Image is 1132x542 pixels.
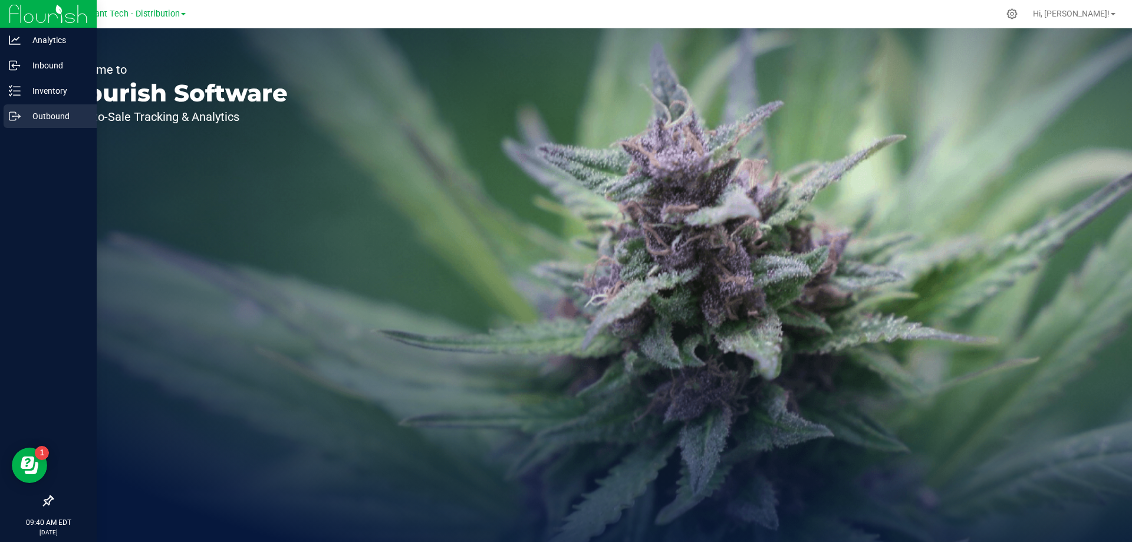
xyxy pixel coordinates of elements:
[9,85,21,97] inline-svg: Inventory
[1033,9,1110,18] span: Hi, [PERSON_NAME]!
[64,111,288,123] p: Seed-to-Sale Tracking & Analytics
[12,448,47,483] iframe: Resource center
[9,110,21,122] inline-svg: Outbound
[5,517,91,528] p: 09:40 AM EDT
[55,9,180,19] span: Pioneer Plant Tech - Distribution
[35,446,49,460] iframe: Resource center unread badge
[64,81,288,105] p: Flourish Software
[21,58,91,73] p: Inbound
[1005,8,1019,19] div: Manage settings
[21,33,91,47] p: Analytics
[9,60,21,71] inline-svg: Inbound
[21,109,91,123] p: Outbound
[5,528,91,537] p: [DATE]
[64,64,288,75] p: Welcome to
[9,34,21,46] inline-svg: Analytics
[21,84,91,98] p: Inventory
